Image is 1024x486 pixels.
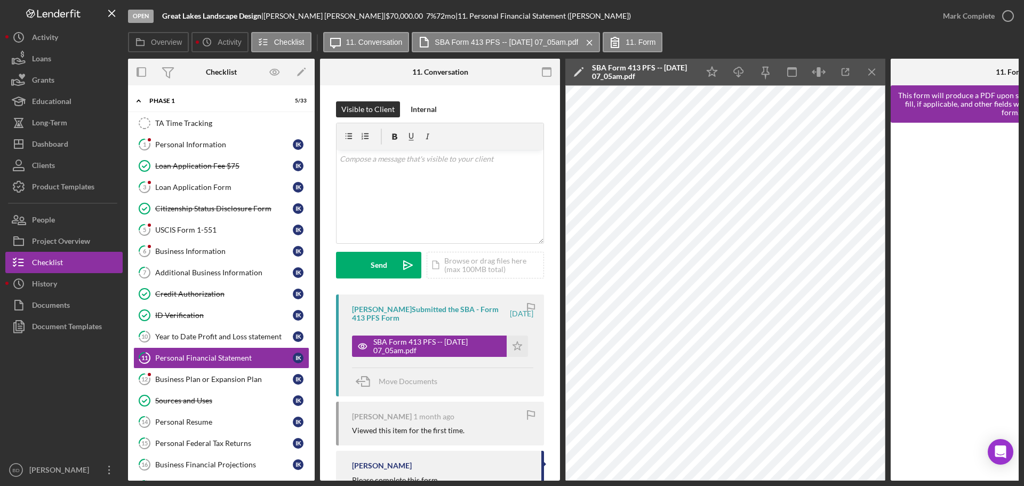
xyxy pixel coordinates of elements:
[293,374,303,385] div: I K
[251,32,311,52] button: Checklist
[155,439,293,448] div: Personal Federal Tax Returns
[352,426,465,435] div: Viewed this item for the first time.
[133,219,309,241] a: 5USCIS Form 1-551IK
[379,377,437,386] span: Move Documents
[155,311,293,320] div: ID Verification
[293,161,303,171] div: I K
[133,155,309,177] a: Loan Application Fee $75IK
[436,12,455,20] div: 72 mo
[155,247,293,256] div: Business Information
[336,101,400,117] button: Visible to Client
[141,354,148,361] tspan: 11
[128,10,154,23] div: Open
[293,353,303,363] div: I K
[155,354,293,362] div: Personal Financial Statement
[274,38,305,46] label: Checklist
[155,396,293,405] div: Sources and Uses
[162,11,261,20] b: Great Lakes Landscape Design
[412,68,468,76] div: 11. Conversation
[341,101,395,117] div: Visible to Client
[293,139,303,150] div: I K
[149,98,280,104] div: Phase 1
[435,38,578,46] label: SBA Form 413 PFS -- [DATE] 07_05am.pdf
[133,326,309,347] a: 10Year to Date Profit and Loss statementIK
[128,32,189,52] button: Overview
[155,162,293,170] div: Loan Application Fee $75
[133,283,309,305] a: Credit AuthorizationIK
[626,38,655,46] label: 11. Form
[151,38,182,46] label: Overview
[603,32,662,52] button: 11. Form
[592,63,693,81] div: SBA Form 413 PFS -- [DATE] 07_05am.pdf
[155,226,293,234] div: USCIS Form 1-551
[943,5,995,27] div: Mark Complete
[287,98,307,104] div: 5 / 33
[133,390,309,411] a: Sources and UsesIK
[323,32,410,52] button: 11. Conversation
[155,332,293,341] div: Year to Date Profit and Loss statement
[352,305,508,322] div: [PERSON_NAME] Submitted the SBA - Form 413 PFS Form
[263,12,386,20] div: [PERSON_NAME] [PERSON_NAME] |
[293,417,303,427] div: I K
[5,316,123,337] button: Document Templates
[352,461,412,470] div: [PERSON_NAME]
[293,246,303,257] div: I K
[162,12,263,20] div: |
[191,32,248,52] button: Activity
[133,177,309,198] a: 3Loan Application FormIK
[133,134,309,155] a: 1Personal InformationIK
[155,183,293,192] div: Loan Application Form
[371,252,387,278] div: Send
[411,101,437,117] div: Internal
[133,454,309,475] a: 16Business Financial ProjectionsIK
[336,252,421,278] button: Send
[141,418,148,425] tspan: 14
[133,433,309,454] a: 15Personal Federal Tax ReturnsIK
[141,333,148,340] tspan: 10
[155,140,293,149] div: Personal Information
[133,262,309,283] a: 7Additional Business InformationIK
[143,269,147,276] tspan: 7
[155,460,293,469] div: Business Financial Projections
[5,459,123,481] button: BD[PERSON_NAME]
[155,204,293,213] div: Citizenship Status Disclosure Form
[133,198,309,219] a: Citizenship Status Disclosure FormIK
[293,267,303,278] div: I K
[143,226,146,233] tspan: 5
[412,32,600,52] button: SBA Form 413 PFS -- [DATE] 07_05am.pdf
[352,368,448,395] button: Move Documents
[155,375,293,384] div: Business Plan or Expansion Plan
[405,101,442,117] button: Internal
[141,376,148,383] tspan: 12
[510,309,533,318] time: 2025-08-25 11:05
[133,369,309,390] a: 12Business Plan or Expansion PlanIK
[293,225,303,235] div: I K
